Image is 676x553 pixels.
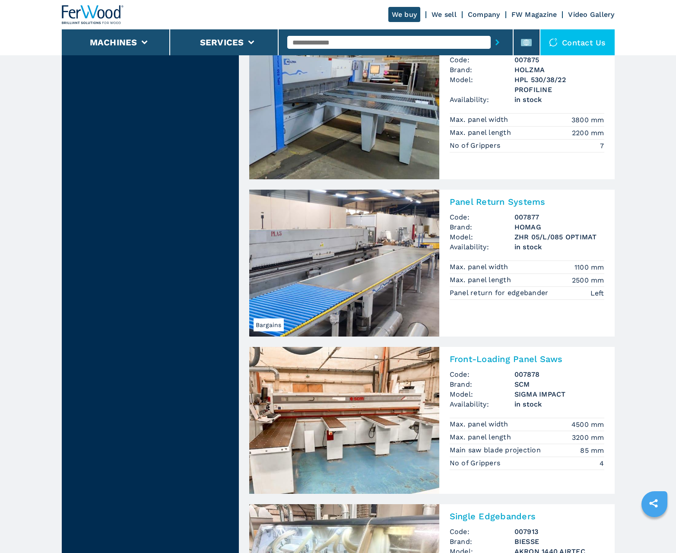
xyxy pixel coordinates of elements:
[450,232,514,242] span: Model:
[511,10,557,19] a: FW Magazine
[590,288,604,298] em: Left
[249,347,615,494] a: Front-Loading Panel Saws SCM SIGMA IMPACTFront-Loading Panel SawsCode:007878Brand:SCMModel:SIGMA ...
[514,222,604,232] h3: HOMAG
[450,128,514,137] p: Max. panel length
[514,95,604,105] span: in stock
[450,537,514,547] span: Brand:
[450,458,503,468] p: No of Grippers
[450,369,514,379] span: Code:
[450,379,514,389] span: Brand:
[249,347,439,494] img: Front-Loading Panel Saws SCM SIGMA IMPACT
[450,445,543,455] p: Main saw blade projection
[639,514,670,547] iframe: Chat
[450,197,604,207] h2: Panel Return Systems
[514,379,604,389] h3: SCM
[450,75,514,95] span: Model:
[249,32,439,179] img: Automatic Loading Panel Saws HOLZMA HPL 530/38/22 PROFILINE
[514,75,604,95] h3: HPL 530/38/22 PROFILINE
[643,493,664,514] a: sharethis
[432,10,457,19] a: We sell
[450,242,514,252] span: Availability:
[514,55,604,65] h3: 007875
[572,432,604,442] em: 3200 mm
[249,32,615,179] a: Automatic Loading Panel Saws HOLZMA HPL 530/38/22 PROFILINEAutomatic Loading Panel SawsCode:00787...
[514,65,604,75] h3: HOLZMA
[450,527,514,537] span: Code:
[450,95,514,105] span: Availability:
[514,537,604,547] h3: BIESSE
[571,115,604,125] em: 3800 mm
[540,29,615,55] div: Contact us
[90,37,137,48] button: Machines
[514,232,604,242] h3: ZHR 05/L/085 OPTIMAT
[249,190,439,337] img: Panel Return Systems HOMAG ZHR 05/L/085 OPTIMAT
[468,10,500,19] a: Company
[62,5,124,24] img: Ferwood
[450,389,514,399] span: Model:
[600,141,604,151] em: 7
[572,275,604,285] em: 2500 mm
[450,262,511,272] p: Max. panel width
[450,432,514,442] p: Max. panel length
[450,65,514,75] span: Brand:
[450,288,551,298] p: Panel return for edgebander
[450,275,514,285] p: Max. panel length
[450,354,604,364] h2: Front-Loading Panel Saws
[572,128,604,138] em: 2200 mm
[388,7,421,22] a: We buy
[450,222,514,232] span: Brand:
[580,445,604,455] em: 85 mm
[514,389,604,399] h3: SIGMA IMPACT
[514,399,604,409] span: in stock
[491,32,504,52] button: submit-button
[450,399,514,409] span: Availability:
[514,527,604,537] h3: 007913
[450,420,511,429] p: Max. panel width
[600,458,604,468] em: 4
[571,420,604,429] em: 4500 mm
[254,318,284,331] span: Bargains
[568,10,614,19] a: Video Gallery
[514,212,604,222] h3: 007877
[450,511,604,521] h2: Single Edgebanders
[450,212,514,222] span: Code:
[249,190,615,337] a: Panel Return Systems HOMAG ZHR 05/L/085 OPTIMATBargainsPanel Return SystemsCode:007877Brand:HOMAG...
[514,369,604,379] h3: 007878
[200,37,244,48] button: Services
[574,262,604,272] em: 1100 mm
[450,55,514,65] span: Code:
[450,115,511,124] p: Max. panel width
[514,242,604,252] span: in stock
[450,141,503,150] p: No of Grippers
[549,38,558,47] img: Contact us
